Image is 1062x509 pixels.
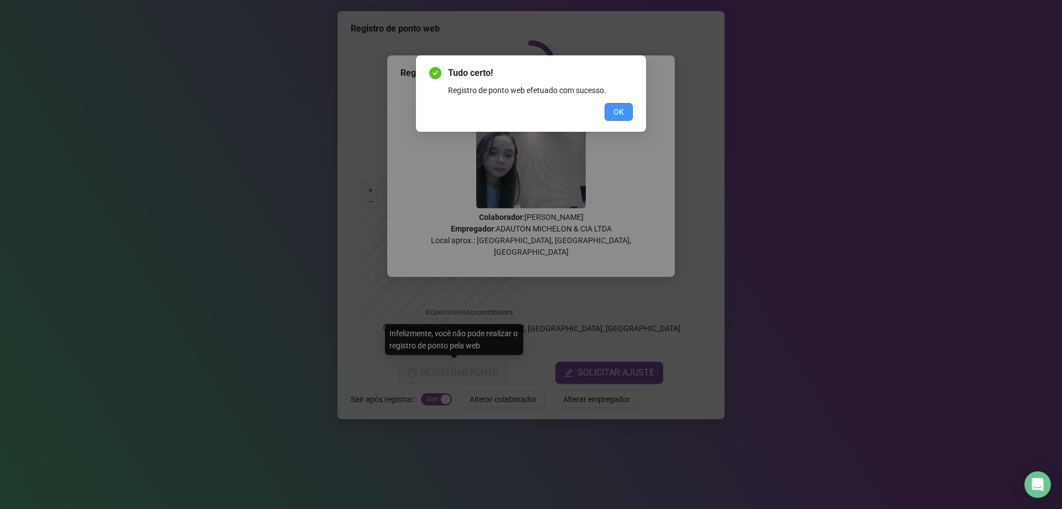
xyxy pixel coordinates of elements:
button: OK [605,103,633,121]
span: OK [613,106,624,118]
div: Open Intercom Messenger [1024,471,1051,498]
span: check-circle [429,67,441,79]
div: Registro de ponto web efetuado com sucesso. [448,84,633,96]
span: Tudo certo! [448,66,633,80]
